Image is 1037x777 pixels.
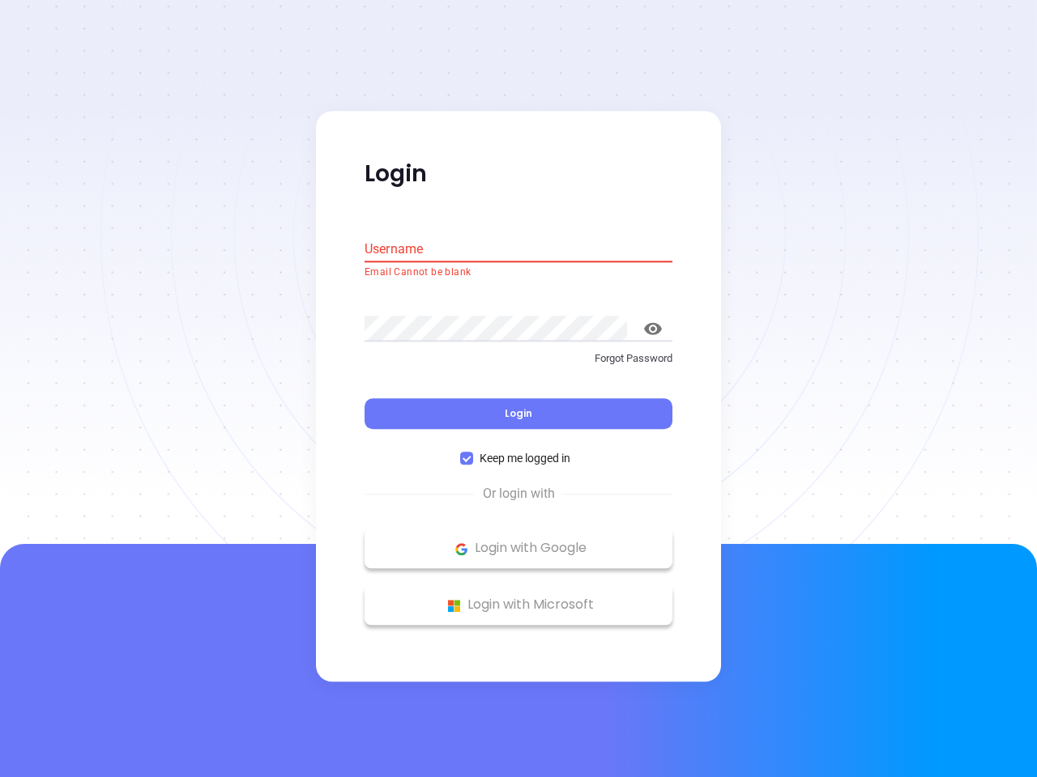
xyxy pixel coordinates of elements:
p: Email Cannot be blank [365,265,672,281]
p: Login with Google [373,537,664,561]
button: Login [365,399,672,430]
button: toggle password visibility [634,309,672,348]
span: Login [505,407,532,421]
p: Forgot Password [365,350,672,367]
button: Microsoft Logo Login with Microsoft [365,585,672,626]
span: Keep me logged in [473,450,577,468]
img: Microsoft Logo [444,596,464,616]
span: Or login with [475,485,563,504]
button: Google Logo Login with Google [365,529,672,569]
a: Forgot Password [365,350,672,380]
img: Google Logo [451,539,472,559]
p: Login with Microsoft [373,593,664,618]
p: Login [365,159,672,189]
